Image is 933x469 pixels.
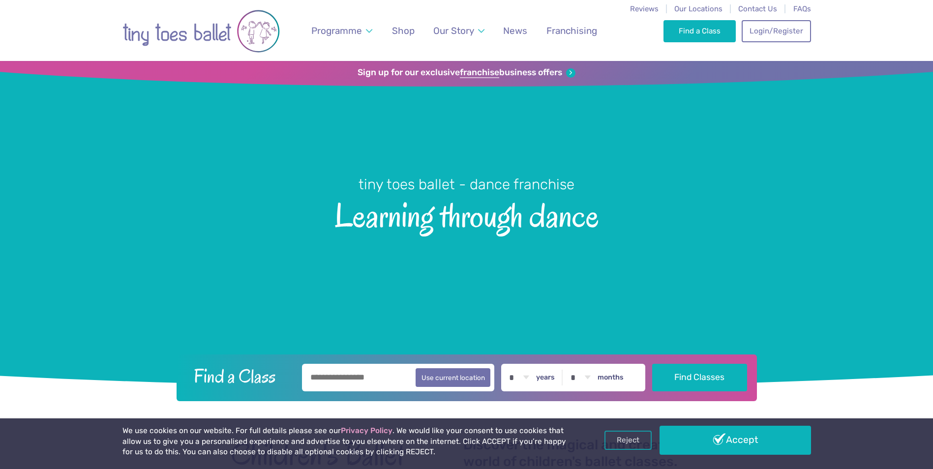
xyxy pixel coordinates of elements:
[598,373,624,382] label: months
[660,426,811,454] a: Accept
[122,426,570,458] p: We use cookies on our website. For full details please see our . We would like your consent to us...
[630,4,659,13] a: Reviews
[359,176,574,193] small: tiny toes ballet - dance franchise
[742,20,811,42] a: Login/Register
[306,19,377,42] a: Programme
[499,19,532,42] a: News
[186,364,295,388] h2: Find a Class
[503,25,527,36] span: News
[122,6,280,56] img: tiny toes ballet
[604,431,652,449] a: Reject
[460,67,499,78] strong: franchise
[311,25,362,36] span: Programme
[652,364,747,391] button: Find Classes
[663,20,736,42] a: Find a Class
[674,4,722,13] a: Our Locations
[793,4,811,13] a: FAQs
[416,368,491,387] button: Use current location
[546,25,597,36] span: Franchising
[341,426,392,435] a: Privacy Policy
[392,25,415,36] span: Shop
[738,4,777,13] a: Contact Us
[387,19,419,42] a: Shop
[428,19,489,42] a: Our Story
[17,194,916,234] span: Learning through dance
[536,373,555,382] label: years
[358,67,575,78] a: Sign up for our exclusivefranchisebusiness offers
[433,25,474,36] span: Our Story
[542,19,602,42] a: Franchising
